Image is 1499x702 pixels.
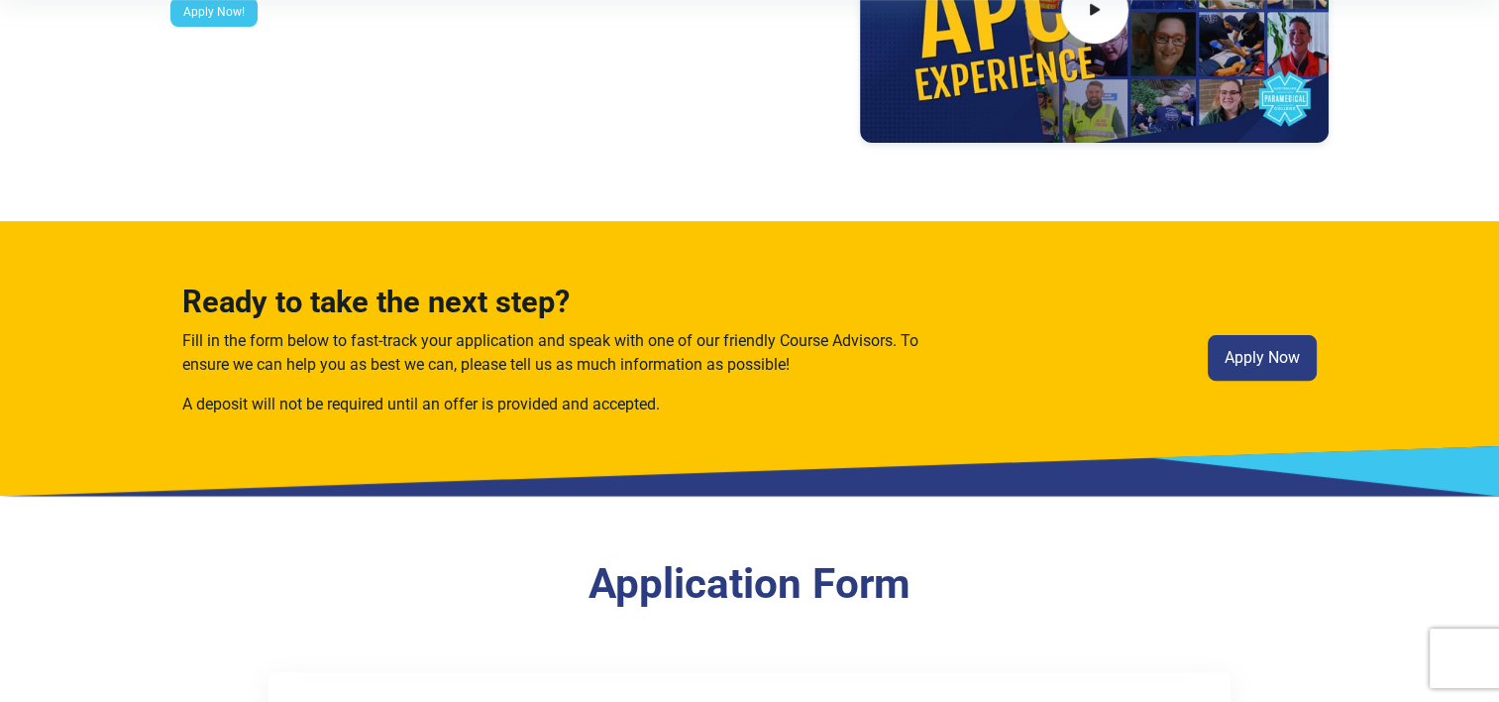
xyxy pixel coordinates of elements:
[182,393,931,416] p: A deposit will not be required until an offer is provided and accepted.
[1208,335,1317,381] a: Apply Now
[182,285,931,321] h3: Ready to take the next step?
[182,329,931,377] p: Fill in the form below to fast-track your application and speak with one of our friendly Course A...
[589,559,910,608] a: Application Form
